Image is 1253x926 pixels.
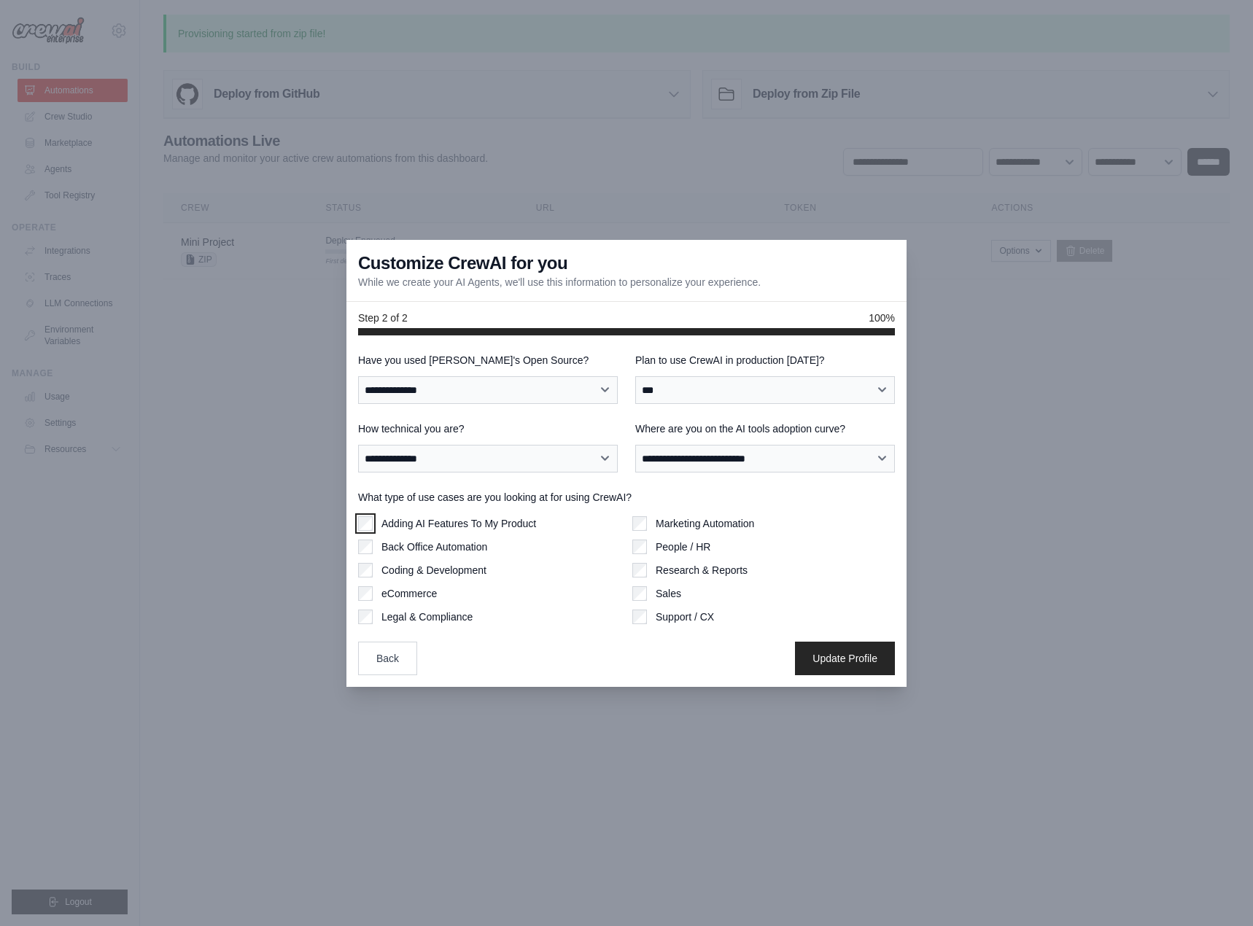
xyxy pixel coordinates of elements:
label: Research & Reports [656,563,748,577]
label: eCommerce [381,586,437,601]
label: Where are you on the AI tools adoption curve? [635,421,895,436]
label: Plan to use CrewAI in production [DATE]? [635,353,895,367]
label: Adding AI Features To My Product [381,516,536,531]
label: Sales [656,586,681,601]
h3: Customize CrewAI for you [358,252,567,275]
label: Back Office Automation [381,540,487,554]
label: Support / CX [656,610,714,624]
span: 100% [869,311,895,325]
button: Back [358,642,417,675]
span: Step 2 of 2 [358,311,408,325]
label: Coding & Development [381,563,486,577]
label: How technical you are? [358,421,618,436]
label: Legal & Compliance [381,610,473,624]
label: Marketing Automation [656,516,754,531]
label: People / HR [656,540,710,554]
label: What type of use cases are you looking at for using CrewAI? [358,490,895,505]
button: Update Profile [795,642,895,675]
p: While we create your AI Agents, we'll use this information to personalize your experience. [358,275,761,289]
label: Have you used [PERSON_NAME]'s Open Source? [358,353,618,367]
